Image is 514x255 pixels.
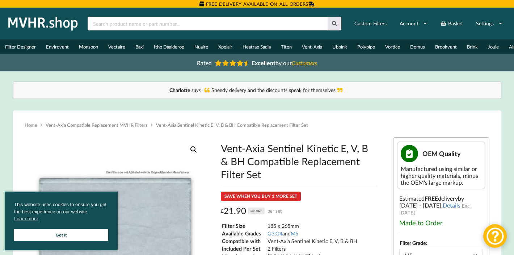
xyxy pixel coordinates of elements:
[425,195,438,202] b: FREE
[25,122,37,128] a: Home
[130,39,149,54] a: Baxi
[14,215,38,222] a: cookies - Learn more
[197,59,212,66] span: Rated
[462,39,483,54] a: Brink
[222,222,266,229] td: Filter Size
[187,143,200,156] a: View full-screen image gallery
[169,87,190,93] b: Charlotte
[213,39,237,54] a: Xpelair
[327,39,352,54] a: Ubbink
[46,122,148,128] a: Vent-Axia Compatible Replacement MVHR Filters
[275,230,282,237] a: G4
[267,205,282,217] span: per set
[399,219,484,227] div: Made to Order
[5,192,118,250] div: cookieconsent
[248,208,265,214] div: incl VAT
[189,39,213,54] a: Nuaire
[192,57,322,69] a: Rated Excellentby ourCustomers
[443,202,460,209] a: Details
[41,39,74,54] a: Envirovent
[5,14,81,33] img: mvhr.shop.png
[483,39,504,54] a: Joule
[221,205,282,217] div: 21.90
[149,39,189,54] a: Itho Daalderop
[14,229,108,241] a: Got it cookie
[14,201,108,224] span: This website uses cookies to ensure you get the best experience on our website.
[156,122,308,128] span: Vent-Axia Sentinel Kinetic E, V, B & BH Compatible Replacement Filter Set
[221,205,224,217] span: £
[422,150,461,158] span: OEM Quality
[267,230,274,237] a: G3
[352,39,380,54] a: Polypipe
[237,39,276,54] a: Heatrae Sadia
[380,39,405,54] a: Vortice
[74,39,103,54] a: Monsoon
[430,39,462,54] a: Brookvent
[88,17,328,30] input: Search product name or part number...
[222,238,266,244] td: Compatible with
[405,39,430,54] a: Domus
[267,245,376,252] td: 2 Filters
[297,39,327,54] a: Vent-Axia
[471,17,507,30] a: Settings
[221,192,301,201] div: SAVE WHEN YOU BUY 1 MORE SET
[252,59,275,66] b: Excellent
[222,230,266,237] td: Available Grades
[435,17,468,30] a: Basket
[191,87,201,93] i: says
[292,59,317,66] i: Customers
[399,195,464,209] span: by [DATE] - [DATE]
[267,238,376,244] td: Vent-Axia Sentinel Kinetic E, V, B & BH
[221,142,377,181] h1: Vent-Axia Sentinel Kinetic E, V, B & BH Compatible Replacement Filter Set
[252,59,317,66] span: by our
[350,17,391,30] a: Custom Filters
[267,230,376,237] td: , and
[400,240,426,246] label: Filter Grade
[103,39,130,54] a: Vectaire
[276,39,297,54] a: Titon
[395,17,432,30] a: Account
[267,222,376,229] td: 185 x 265mm
[21,87,494,94] div: Speedy delivery and the discounts speak for themselves
[401,165,482,186] div: Manufactured using similar or higher quality materials, minus the OEM's large markup.
[222,245,266,252] td: Included Per Set
[291,230,298,237] a: M5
